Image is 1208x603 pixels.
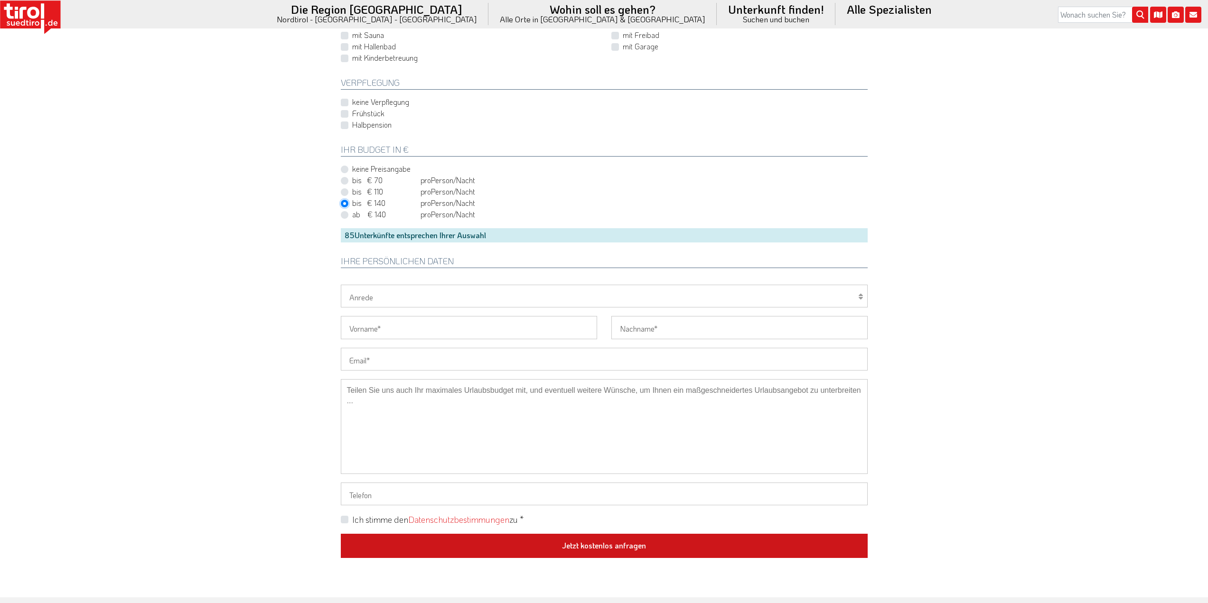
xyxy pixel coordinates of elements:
label: mit Freibad [623,30,659,40]
div: Unterkünfte entsprechen Ihrer Auswahl [341,228,868,242]
label: pro /Nacht [352,209,475,220]
label: pro /Nacht [352,198,475,208]
small: Nordtirol - [GEOGRAPHIC_DATA] - [GEOGRAPHIC_DATA] [277,15,477,23]
label: Frühstück [352,108,384,119]
label: mit Garage [623,41,658,52]
em: Person [431,198,453,208]
span: bis € 140 [352,198,419,208]
label: pro /Nacht [352,186,475,197]
span: ab € 140 [352,209,419,220]
label: mit Hallenbad [352,41,396,52]
button: Jetzt kostenlos anfragen [341,534,868,558]
h2: Ihr Budget in € [341,145,868,157]
label: mit Sauna [352,30,384,40]
small: Alle Orte in [GEOGRAPHIC_DATA] & [GEOGRAPHIC_DATA] [500,15,705,23]
span: bis € 70 [352,175,419,186]
i: Karte öffnen [1150,7,1166,23]
em: Person [431,186,453,196]
i: Fotogalerie [1168,7,1184,23]
h2: Verpflegung [341,78,868,90]
i: Kontakt [1185,7,1201,23]
small: Suchen und buchen [728,15,824,23]
label: mit Kinderbetreuung [352,53,418,63]
a: Datenschutzbestimmungen [408,514,509,525]
label: keine Verpflegung [352,97,409,107]
span: 85 [345,230,355,240]
label: pro /Nacht [352,175,475,186]
span: bis € 110 [352,186,419,197]
h2: Ihre persönlichen Daten [341,257,868,268]
label: Halbpension [352,120,392,130]
label: Ich stimme den zu * [352,514,524,526]
label: keine Preisangabe [352,164,411,174]
em: Person [431,175,453,185]
input: Wonach suchen Sie? [1058,7,1148,23]
em: Person [431,209,453,219]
